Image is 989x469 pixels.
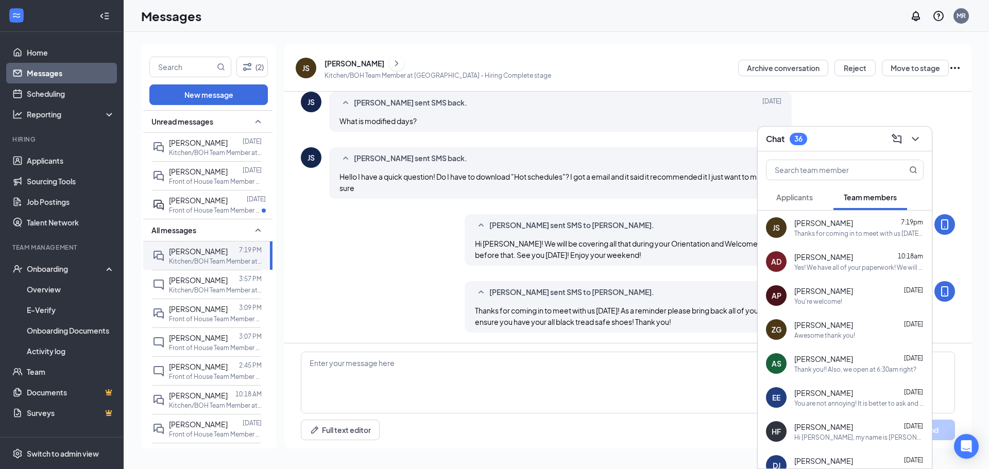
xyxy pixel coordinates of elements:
[27,109,115,119] div: Reporting
[169,304,228,314] span: [PERSON_NAME]
[904,286,923,294] span: [DATE]
[844,193,897,202] span: Team members
[794,263,924,272] div: Yes! We have all of your paperwork! We will be reaching out soon for your next steps for next wee...
[152,170,165,182] svg: DoubleChat
[152,279,165,291] svg: ChatInactive
[169,247,228,256] span: [PERSON_NAME]
[169,362,228,371] span: [PERSON_NAME]
[909,133,922,145] svg: ChevronDown
[243,419,262,427] p: [DATE]
[169,391,228,400] span: [PERSON_NAME]
[12,135,113,144] div: Hiring
[27,361,115,382] a: Team
[27,320,115,341] a: Onboarding Documents
[325,58,384,68] div: [PERSON_NAME]
[475,219,487,232] svg: SmallChevronUp
[475,306,913,326] span: Thanks for coming in to meet with us [DATE]! As a reminder please bring back all of your signed p...
[27,279,115,300] a: Overview
[794,354,853,364] span: [PERSON_NAME]
[99,11,110,21] svg: Collapse
[898,252,923,260] span: 10:18am
[949,62,961,74] svg: Ellipses
[391,57,402,70] svg: ChevronRight
[325,71,551,80] p: Kitchen/BOH Team Member at [GEOGRAPHIC_DATA] - Hiring Complete stage
[151,116,213,127] span: Unread messages
[27,192,115,212] a: Job Postings
[389,56,404,71] button: ChevronRight
[243,137,262,146] p: [DATE]
[794,229,924,238] div: Thanks for coming in to meet with us [DATE]! As a reminder please bring back all of your signed p...
[772,290,781,301] div: AP
[150,57,215,77] input: Search
[27,403,115,423] a: SurveysCrown
[151,225,196,235] span: All messages
[239,303,262,312] p: 3:09 PM
[794,399,924,408] div: You are not annoying! It is better to ask and than be wrong, so thank you!
[169,401,262,410] p: Kitchen/BOH Team Member at [GEOGRAPHIC_DATA]
[243,166,262,175] p: [DATE]
[236,57,268,77] button: Filter (2)
[247,195,266,203] p: [DATE]
[169,148,262,157] p: Kitchen/BOH Team Member at [GEOGRAPHIC_DATA]
[909,166,917,174] svg: MagnifyingGlass
[169,343,262,352] p: Front of House Team Member at [GEOGRAPHIC_DATA]
[904,422,923,430] span: [DATE]
[27,83,115,104] a: Scheduling
[169,177,262,186] p: Front of House Team Member at [GEOGRAPHIC_DATA]
[794,456,853,466] span: [PERSON_NAME]
[239,361,262,370] p: 2:45 PM
[152,336,165,349] svg: ChatInactive
[339,116,417,126] span: What is modified days?
[169,138,228,147] span: [PERSON_NAME]
[27,448,99,459] div: Switch to admin view
[27,382,115,403] a: DocumentsCrown
[169,420,228,429] span: [PERSON_NAME]
[772,324,781,335] div: ZG
[169,372,262,381] p: Front of House Team Member at [GEOGRAPHIC_DATA]
[766,160,889,180] input: Search team member
[308,152,315,163] div: JS
[794,388,853,398] span: [PERSON_NAME]
[339,172,770,193] span: Hello I have a quick question! Do I have to download "Hot schedules"? I got a email and it said i...
[308,97,315,107] div: JS
[889,131,905,147] button: ComposeMessage
[152,365,165,377] svg: ChatInactive
[794,252,853,262] span: [PERSON_NAME]
[904,388,923,396] span: [DATE]
[901,218,923,226] span: 7:19pm
[904,456,923,464] span: [DATE]
[904,320,923,328] span: [DATE]
[252,224,264,236] svg: SmallChevronUp
[794,422,853,432] span: [PERSON_NAME]
[957,11,966,20] div: MR
[169,206,262,215] p: Front of House Team Member at [GEOGRAPHIC_DATA]
[152,199,165,211] svg: ActiveDoubleChat
[169,315,262,323] p: Front of House Team Member at [GEOGRAPHIC_DATA]
[772,426,781,437] div: HF
[27,300,115,320] a: E-Verify
[27,341,115,361] a: Activity log
[252,115,264,128] svg: SmallChevronUp
[489,219,654,232] span: [PERSON_NAME] sent SMS to [PERSON_NAME].
[169,430,262,439] p: Front of House Team Member at [GEOGRAPHIC_DATA]
[27,63,115,83] a: Messages
[354,152,467,165] span: [PERSON_NAME] sent SMS back.
[152,307,165,320] svg: DoubleChat
[239,246,262,254] p: 7:19 PM
[489,286,654,299] span: [PERSON_NAME] sent SMS to [PERSON_NAME].
[475,239,914,259] span: Hi [PERSON_NAME]! We will be covering all that during your Orientation and Welcome Day class [DAT...
[904,354,923,362] span: [DATE]
[354,97,467,109] span: [PERSON_NAME] sent SMS back.
[27,150,115,171] a: Applicants
[12,109,23,119] svg: Analysis
[772,392,780,403] div: EE
[235,390,262,398] p: 10:18 AM
[772,358,781,369] div: AS
[954,434,979,459] div: Open Intercom Messenger
[169,286,262,294] p: Kitchen/BOH Team Member at [GEOGRAPHIC_DATA]
[794,320,853,330] span: [PERSON_NAME]
[738,60,828,76] button: Archive conversation
[339,97,352,109] svg: SmallChevronUp
[12,243,113,252] div: Team Management
[27,212,115,233] a: Talent Network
